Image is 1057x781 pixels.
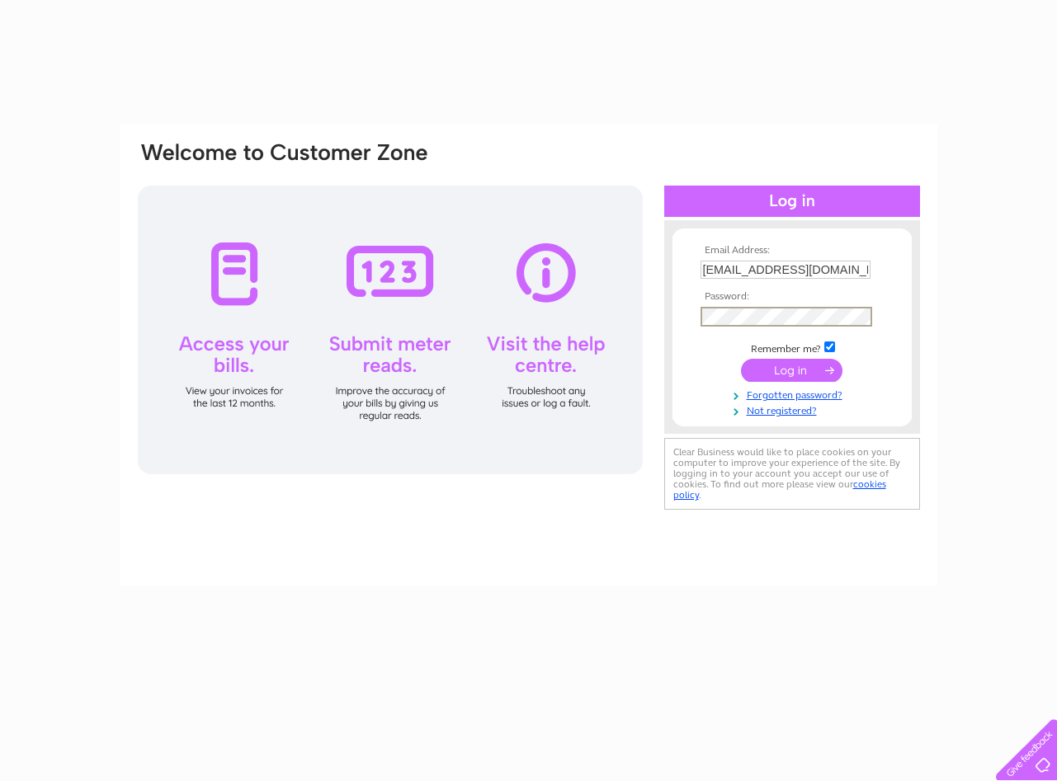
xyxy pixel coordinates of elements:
a: Forgotten password? [701,386,888,402]
a: cookies policy [673,478,886,501]
td: Remember me? [696,339,888,355]
a: Not registered? [701,402,888,417]
div: Clear Business would like to place cookies on your computer to improve your experience of the sit... [664,438,920,510]
keeper-lock: Open Keeper Popup [849,306,869,326]
th: Email Address: [696,245,888,256]
th: Password: [696,291,888,303]
input: Submit [741,359,842,382]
